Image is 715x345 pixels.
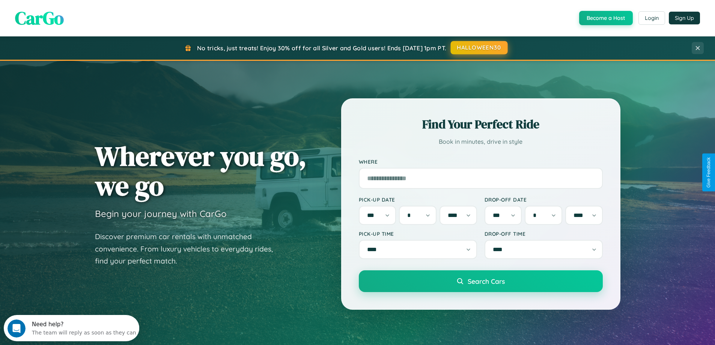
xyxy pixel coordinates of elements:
[359,196,477,203] label: Pick-up Date
[3,3,140,24] div: Open Intercom Messenger
[669,12,700,24] button: Sign Up
[28,6,132,12] div: Need help?
[197,44,446,52] span: No tricks, just treats! Enjoy 30% off for all Silver and Gold users! Ends [DATE] 1pm PT.
[359,158,603,165] label: Where
[359,136,603,147] p: Book in minutes, drive in style
[95,208,227,219] h3: Begin your journey with CarGo
[706,157,711,188] div: Give Feedback
[638,11,665,25] button: Login
[8,319,26,337] iframe: Intercom live chat
[359,270,603,292] button: Search Cars
[579,11,633,25] button: Become a Host
[28,12,132,20] div: The team will reply as soon as they can
[95,141,307,200] h1: Wherever you go, we go
[4,315,139,341] iframe: Intercom live chat discovery launcher
[15,6,64,30] span: CarGo
[468,277,505,285] span: Search Cars
[95,231,283,267] p: Discover premium car rentals with unmatched convenience. From luxury vehicles to everyday rides, ...
[359,116,603,133] h2: Find Your Perfect Ride
[485,196,603,203] label: Drop-off Date
[451,41,508,54] button: HALLOWEEN30
[359,231,477,237] label: Pick-up Time
[485,231,603,237] label: Drop-off Time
